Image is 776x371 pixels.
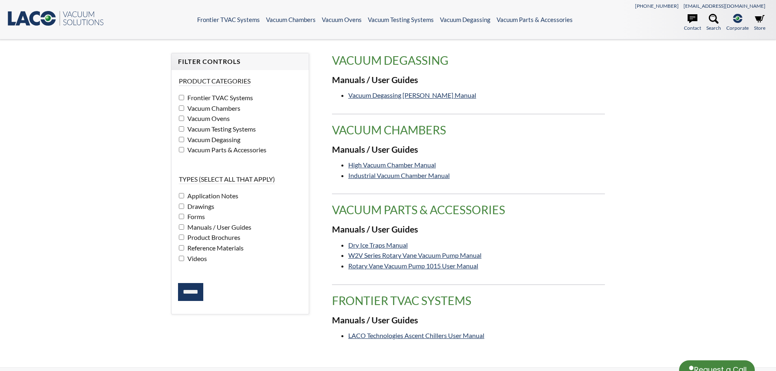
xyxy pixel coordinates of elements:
input: Frontier TVAC Systems [179,95,184,100]
span: Manuals / User Guides [185,223,251,231]
h4: Filter Controls [178,57,302,66]
input: Manuals / User Guides [179,224,184,230]
h3: Manuals / User Guides [332,224,605,235]
a: [PHONE_NUMBER] [635,3,679,9]
input: Videos [179,256,184,261]
legend: Types (select all that apply) [179,175,275,184]
input: Vacuum Ovens [179,116,184,121]
a: High Vacuum Chamber Manual [348,161,436,169]
a: [EMAIL_ADDRESS][DOMAIN_NAME] [684,3,765,9]
input: Vacuum Chambers [179,105,184,111]
span: Vacuum Ovens [185,114,230,122]
span: Forms [185,213,205,220]
span: Videos [185,255,207,262]
a: Vacuum Parts & Accessories [497,16,573,23]
a: W2V Series Rotary Vane Vacuum Pump Manual [348,251,481,259]
span: translation missing: en.product_groups.Vacuum Chambers [332,123,446,137]
h3: Manuals / User Guides [332,315,605,326]
a: Vacuum Ovens [322,16,362,23]
a: Store [754,14,765,32]
span: Vacuum Testing Systems [185,125,256,133]
a: Search [706,14,721,32]
a: Industrial Vacuum Chamber Manual [348,171,450,179]
span: Reference Materials [185,244,244,252]
h3: Manuals / User Guides [332,144,605,156]
span: Drawings [185,202,214,210]
span: Product Brochures [185,233,240,241]
span: Vacuum Parts & Accessories [185,146,266,154]
a: Contact [684,14,701,32]
span: Application Notes [185,192,238,200]
legend: Product Categories [179,77,251,86]
a: Vacuum Degassing [PERSON_NAME] Manual [348,91,476,99]
a: Vacuum Testing Systems [368,16,434,23]
input: Vacuum Testing Systems [179,126,184,132]
span: Frontier TVAC Systems [185,94,253,101]
input: Drawings [179,204,184,209]
a: Vacuum Chambers [266,16,316,23]
a: Rotary Vane Vacuum Pump 1015 User Manual [348,262,478,270]
a: Frontier TVAC Systems [197,16,260,23]
span: Corporate [726,24,749,32]
input: Application Notes [179,193,184,198]
input: Product Brochures [179,235,184,240]
span: translation missing: en.product_groups.Vacuum Parts & Accessories [332,203,505,217]
span: translation missing: en.product_groups.Frontier TVAC Systems [332,294,471,307]
span: Vacuum Degassing [185,136,240,143]
a: LACO Technologies Ascent Chillers User Manual [348,331,484,339]
input: Vacuum Parts & Accessories [179,147,184,152]
span: translation missing: en.product_groups.Vacuum Degassing [332,53,448,67]
a: Vacuum Degassing [440,16,490,23]
input: Vacuum Degassing [179,137,184,142]
input: Reference Materials [179,245,184,250]
span: Vacuum Chambers [185,104,240,112]
input: Forms [179,214,184,219]
h3: Manuals / User Guides [332,75,605,86]
a: Dry Ice Traps Manual [348,241,408,249]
